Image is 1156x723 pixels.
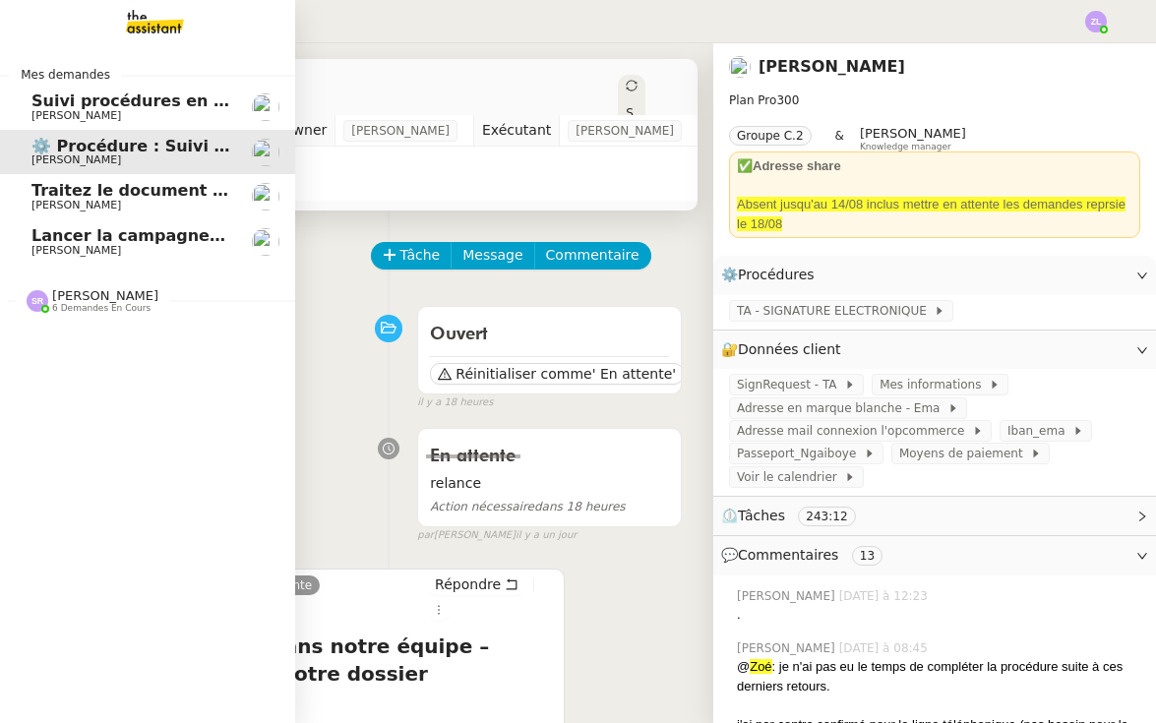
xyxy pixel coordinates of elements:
[31,199,121,211] span: [PERSON_NAME]
[860,142,951,152] span: Knowledge manager
[737,587,839,605] span: [PERSON_NAME]
[738,341,841,357] span: Données client
[835,126,844,151] span: &
[737,301,934,321] span: TA - SIGNATURE ELECTRONIQUE
[860,126,966,151] app-user-label: Knowledge manager
[721,547,890,563] span: 💬
[435,574,501,594] span: Répondre
[417,527,434,544] span: par
[759,57,905,76] a: [PERSON_NAME]
[592,364,676,384] span: ' En attente'
[31,153,121,166] span: [PERSON_NAME]
[737,467,844,487] span: Voir le calendrier
[430,363,684,385] button: Réinitialiser comme' En attente'
[103,633,556,688] h4: RE: Bienvenue dans notre équipe – Constitution de votre dossier
[31,244,121,257] span: [PERSON_NAME]
[729,56,751,78] img: users%2FrZ9hsAwvZndyAxvpJrwIinY54I42%2Favatar%2FChatGPT%20Image%201%20aou%CC%82t%202025%2C%2011_1...
[713,331,1156,369] div: 🔐Données client
[713,497,1156,535] div: ⏲️Tâches 243:12
[721,264,823,286] span: ⚙️
[400,244,441,267] span: Tâche
[729,126,812,146] nz-tag: Groupe C.2
[737,156,1132,176] div: ✅
[738,547,838,563] span: Commentaires
[451,242,534,270] button: Message
[31,181,397,200] span: Traitez le document d'affiliation mutuelle
[576,121,674,141] span: [PERSON_NAME]
[473,115,559,147] td: Exécutant
[417,394,493,411] span: il y a 18 heures
[737,197,1126,231] span: Absent jusqu'au 14/08 inclus mettre en attente les demandes reprsie le 18/08
[738,508,785,523] span: Tâches
[252,228,279,256] img: users%2F0G3Vvnvi3TQv835PC6wL0iK4Q012%2Favatar%2F85e45ffa-4efd-43d5-9109-2e66efd3e965
[1007,421,1072,441] span: Iban_ema
[721,508,872,523] span: ⏲️
[737,444,864,463] span: Passeport_Ngaiboye
[430,472,669,495] span: relance
[31,109,121,122] span: [PERSON_NAME]
[31,137,458,155] span: ⚙️ Procédure : Suivi des alternants - dynamique
[721,338,849,361] span: 🔐
[737,421,972,441] span: Adresse mail connexion l'opcommerce
[52,288,158,303] span: [PERSON_NAME]
[516,527,577,544] span: il y a un jour
[52,303,151,314] span: 6 demandes en cours
[626,106,634,189] span: Statut
[738,267,815,282] span: Procédures
[753,158,841,173] strong: Adresse share
[713,256,1156,294] div: ⚙️Procédures
[252,93,279,121] img: users%2FrZ9hsAwvZndyAxvpJrwIinY54I42%2Favatar%2FChatGPT%20Image%201%20aou%CC%82t%202025%2C%2011_1...
[428,573,525,595] button: Répondre
[430,500,625,513] span: dans 18 heures
[737,605,1140,625] div: .
[252,183,279,211] img: users%2FrZ9hsAwvZndyAxvpJrwIinY54I42%2Favatar%2FChatGPT%20Image%201%20aou%CC%82t%202025%2C%2011_1...
[456,364,591,384] span: Réinitialiser comme
[534,242,651,270] button: Commentaire
[462,244,522,267] span: Message
[713,536,1156,574] div: 💬Commentaires 13
[798,507,855,526] nz-tag: 243:12
[31,226,348,245] span: Lancer la campagne de prospection
[737,375,844,394] span: SignRequest - TA
[737,639,839,657] span: [PERSON_NAME]
[750,659,771,674] span: Zoé
[430,326,488,343] span: Ouvert
[899,444,1030,463] span: Moyens de paiement
[546,244,639,267] span: Commentaire
[729,93,776,107] span: Plan Pro
[274,115,335,147] td: Owner
[31,91,419,110] span: Suivi procédures en cours de Réma (global)
[252,139,279,166] img: users%2FrZ9hsAwvZndyAxvpJrwIinY54I42%2Favatar%2FChatGPT%20Image%201%20aou%CC%82t%202025%2C%2011_1...
[880,375,989,394] span: Mes informations
[1085,11,1107,32] img: svg
[776,93,799,107] span: 300
[737,398,947,418] span: Adresse en marque blanche - Ema
[852,546,882,566] nz-tag: 13
[430,448,516,465] span: En attente
[9,65,122,85] span: Mes demandes
[27,290,48,312] img: svg
[860,126,966,141] span: [PERSON_NAME]
[839,639,932,657] span: [DATE] à 08:45
[839,587,932,605] span: [DATE] à 12:23
[430,500,534,513] span: Action nécessaire
[417,527,577,544] small: [PERSON_NAME]
[351,121,450,141] span: [PERSON_NAME]
[737,657,1140,695] div: @ : je n'ai pas eu le temps de compléter la procédure suite à ces derniers retours.
[371,242,453,270] button: Tâche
